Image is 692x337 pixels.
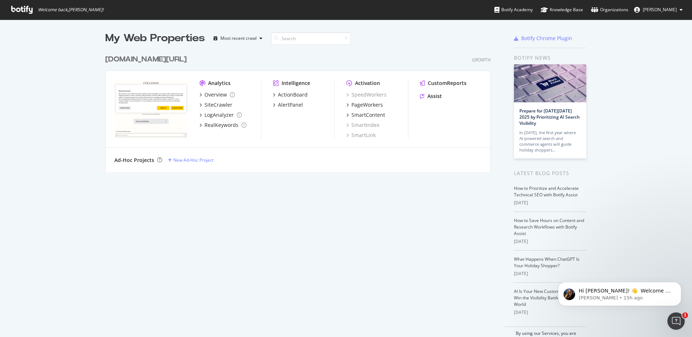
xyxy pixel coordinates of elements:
[514,309,587,316] div: [DATE]
[351,101,383,108] div: PageWorkers
[519,130,581,153] div: In [DATE], the first year where AI-powered search and commerce agents will guide holiday shoppers…
[420,80,467,87] a: CustomReports
[514,35,572,42] a: Botify Chrome Plugin
[514,64,586,102] img: Prepare for Black Friday 2025 by Prioritizing AI Search Visibility
[521,35,572,42] div: Botify Chrome Plugin
[514,238,587,245] div: [DATE]
[514,288,587,307] a: AI Is Your New Customer: How to Win the Visibility Battle in a ChatGPT World
[346,111,385,119] a: SmartContent
[628,4,688,16] button: [PERSON_NAME]
[427,93,442,100] div: Assist
[220,36,257,40] div: Most recent crawl
[204,111,234,119] div: LogAnalyzer
[278,91,308,98] div: ActionBoard
[514,169,587,177] div: Latest Blog Posts
[105,31,205,46] div: My Web Properties
[494,6,533,13] div: Botify Academy
[514,256,579,269] a: What Happens When ChatGPT Is Your Holiday Shopper?
[547,267,692,317] iframe: Intercom notifications message
[541,6,583,13] div: Knowledge Base
[346,91,387,98] a: SpeedWorkers
[38,7,104,13] span: Welcome back, [PERSON_NAME] !
[105,54,190,65] a: [DOMAIN_NAME][URL]
[105,54,187,65] div: [DOMAIN_NAME][URL]
[114,157,154,164] div: Ad-Hoc Projects
[199,101,232,108] a: SiteCrawler
[168,157,214,163] a: New Ad-Hoc Project
[472,57,491,63] div: Growth
[514,54,587,62] div: Botify news
[514,185,579,198] a: How to Prioritize and Accelerate Technical SEO with Botify Assist
[204,121,239,129] div: RealKeywords
[282,80,310,87] div: Intelligence
[428,80,467,87] div: CustomReports
[273,101,303,108] a: AlertPanel
[346,132,376,139] a: SmartLink
[278,101,303,108] div: AlertPanel
[667,312,685,330] iframe: Intercom live chat
[208,80,231,87] div: Analytics
[514,270,587,277] div: [DATE]
[682,312,688,318] span: 1
[199,111,242,119] a: LogAnalyzer
[173,157,214,163] div: New Ad-Hoc Project
[199,91,235,98] a: Overview
[204,101,232,108] div: SiteCrawler
[204,91,227,98] div: Overview
[114,80,188,138] img: loccitane.com/en-us/
[420,93,442,100] a: Assist
[514,217,584,236] a: How to Save Hours on Content and Research Workflows with Botify Assist
[346,121,379,129] a: SmartIndex
[346,101,383,108] a: PageWorkers
[271,32,351,45] input: Search
[105,46,497,172] div: grid
[351,111,385,119] div: SmartContent
[519,108,580,126] a: Prepare for [DATE][DATE] 2025 by Prioritizing AI Search Visibility
[199,121,246,129] a: RealKeywords
[643,7,677,13] span: Rebeca Felibert
[273,91,308,98] a: ActionBoard
[355,80,380,87] div: Activation
[514,200,587,206] div: [DATE]
[211,33,265,44] button: Most recent crawl
[591,6,628,13] div: Organizations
